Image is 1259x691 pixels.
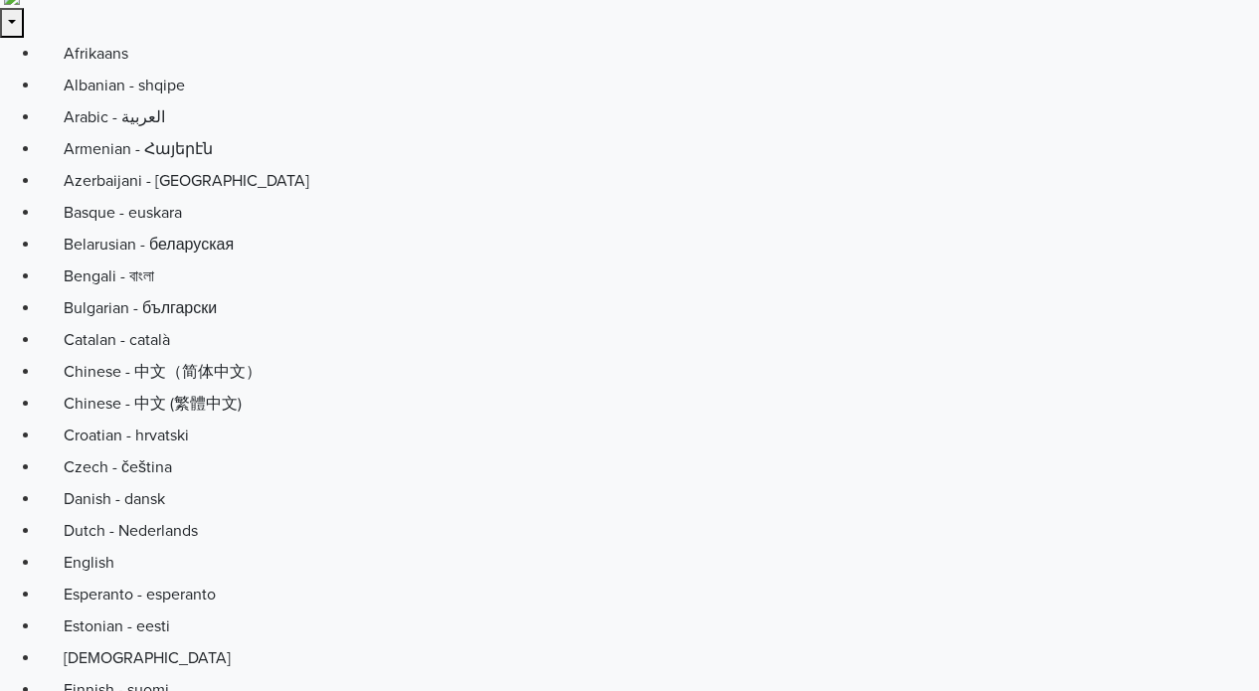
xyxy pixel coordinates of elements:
[40,420,1259,451] a: Croatian - hrvatski
[40,388,1259,420] a: Chinese - 中文 (繁體中文)
[40,610,1259,642] a: Estonian - eesti
[40,579,1259,610] a: Esperanto - esperanto
[40,483,1259,515] a: Danish - dansk
[40,70,1259,101] a: Albanian - shqipe
[40,197,1259,229] a: Basque - euskara
[40,229,1259,260] a: Belarusian - беларуская
[40,515,1259,547] a: Dutch - Nederlands
[40,260,1259,292] a: Bengali - বাংলা
[40,133,1259,165] a: Armenian - Հայերէն
[40,38,1259,70] a: Afrikaans
[40,451,1259,483] a: Czech - čeština
[40,324,1259,356] a: Catalan - català
[40,101,1259,133] a: Arabic - ‎‫العربية‬‎
[40,292,1259,324] a: Bulgarian - български
[40,356,1259,388] a: Chinese - 中文（简体中文）
[40,547,1259,579] a: English
[40,165,1259,197] a: Azerbaijani - [GEOGRAPHIC_DATA]
[40,642,1259,674] a: [DEMOGRAPHIC_DATA]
